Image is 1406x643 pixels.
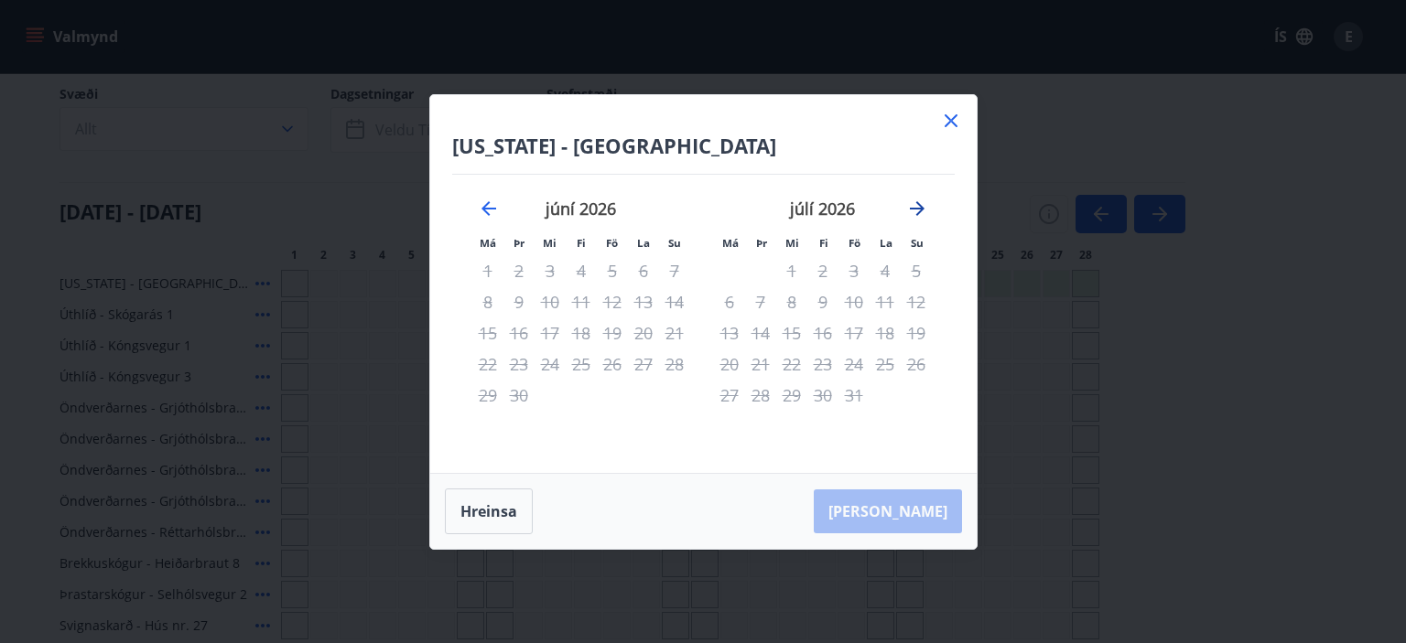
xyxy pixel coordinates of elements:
[503,348,535,380] td: Not available. þriðjudagur, 23. júní 2026
[606,236,618,250] small: Fö
[785,236,799,250] small: Mi
[776,380,807,411] td: Not available. miðvikudagur, 29. júlí 2026
[714,348,745,380] td: Not available. mánudagur, 20. júlí 2026
[478,198,500,220] div: Move backward to switch to the previous month.
[503,286,535,317] td: Not available. þriðjudagur, 9. júní 2026
[452,175,955,451] div: Calendar
[472,255,503,286] td: Not available. mánudagur, 1. júní 2026
[546,198,616,220] strong: júní 2026
[901,317,932,348] td: Not available. sunnudagur, 19. júlí 2026
[566,286,597,317] td: Not available. fimmtudagur, 11. júní 2026
[480,236,496,250] small: Má
[535,317,566,348] td: Not available. miðvikudagur, 17. júní 2026
[807,286,838,317] td: Not available. fimmtudagur, 9. júlí 2026
[776,286,807,317] td: Not available. miðvikudagur, 8. júlí 2026
[445,488,533,534] button: Hreinsa
[597,348,628,380] td: Not available. föstudagur, 26. júní 2026
[870,255,901,286] td: Not available. laugardagur, 4. júlí 2026
[745,348,776,380] td: Not available. þriðjudagur, 21. júlí 2026
[849,236,860,250] small: Fö
[870,348,901,380] td: Not available. laugardagur, 25. júlí 2026
[756,236,767,250] small: Þr
[807,255,838,286] td: Not available. fimmtudagur, 2. júlí 2026
[566,348,597,380] td: Not available. fimmtudagur, 25. júní 2026
[597,286,628,317] td: Not available. föstudagur, 12. júní 2026
[472,317,503,348] td: Not available. mánudagur, 15. júní 2026
[901,255,932,286] td: Not available. sunnudagur, 5. júlí 2026
[452,132,955,159] h4: [US_STATE] - [GEOGRAPHIC_DATA]
[714,286,745,317] td: Not available. mánudagur, 6. júlí 2026
[911,236,924,250] small: Su
[838,317,870,348] td: Not available. föstudagur, 17. júlí 2026
[838,348,870,380] td: Not available. föstudagur, 24. júlí 2026
[776,348,807,380] td: Not available. miðvikudagur, 22. júlí 2026
[535,255,566,286] td: Not available. miðvikudagur, 3. júní 2026
[659,317,690,348] td: Not available. sunnudagur, 21. júní 2026
[659,348,690,380] td: Not available. sunnudagur, 28. júní 2026
[668,236,681,250] small: Su
[597,317,628,348] td: Not available. föstudagur, 19. júní 2026
[745,317,776,348] td: Not available. þriðjudagur, 14. júlí 2026
[838,380,870,411] td: Not available. föstudagur, 31. júlí 2026
[566,255,597,286] td: Not available. fimmtudagur, 4. júní 2026
[906,198,928,220] div: Move forward to switch to the next month.
[790,198,855,220] strong: júlí 2026
[597,255,628,286] td: Not available. föstudagur, 5. júní 2026
[870,286,901,317] td: Not available. laugardagur, 11. júlí 2026
[628,348,659,380] td: Not available. laugardagur, 27. júní 2026
[807,348,838,380] td: Not available. fimmtudagur, 23. júlí 2026
[503,317,535,348] td: Not available. þriðjudagur, 16. júní 2026
[807,317,838,348] td: Not available. fimmtudagur, 16. júlí 2026
[472,348,503,380] td: Not available. mánudagur, 22. júní 2026
[628,255,659,286] td: Not available. laugardagur, 6. júní 2026
[503,380,535,411] td: Not available. þriðjudagur, 30. júní 2026
[745,380,776,411] td: Not available. þriðjudagur, 28. júlí 2026
[714,317,745,348] td: Not available. mánudagur, 13. júlí 2026
[807,380,838,411] td: Not available. fimmtudagur, 30. júlí 2026
[628,286,659,317] td: Not available. laugardagur, 13. júní 2026
[722,236,739,250] small: Má
[535,348,566,380] td: Not available. miðvikudagur, 24. júní 2026
[659,255,690,286] td: Not available. sunnudagur, 7. júní 2026
[745,286,776,317] td: Not available. þriðjudagur, 7. júlí 2026
[628,317,659,348] td: Not available. laugardagur, 20. júní 2026
[901,286,932,317] td: Not available. sunnudagur, 12. júlí 2026
[838,255,870,286] td: Not available. föstudagur, 3. júlí 2026
[472,380,503,411] td: Not available. mánudagur, 29. júní 2026
[566,317,597,348] td: Not available. fimmtudagur, 18. júní 2026
[880,236,892,250] small: La
[714,380,745,411] td: Not available. mánudagur, 27. júlí 2026
[503,255,535,286] td: Not available. þriðjudagur, 2. júní 2026
[901,348,932,380] td: Not available. sunnudagur, 26. júlí 2026
[870,317,901,348] td: Not available. laugardagur, 18. júlí 2026
[543,236,557,250] small: Mi
[514,236,525,250] small: Þr
[577,236,586,250] small: Fi
[637,236,650,250] small: La
[472,286,503,317] td: Not available. mánudagur, 8. júní 2026
[535,286,566,317] td: Not available. miðvikudagur, 10. júní 2026
[659,286,690,317] td: Not available. sunnudagur, 14. júní 2026
[776,255,807,286] td: Not available. miðvikudagur, 1. júlí 2026
[838,286,870,317] td: Not available. föstudagur, 10. júlí 2026
[819,236,828,250] small: Fi
[776,317,807,348] td: Not available. miðvikudagur, 15. júlí 2026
